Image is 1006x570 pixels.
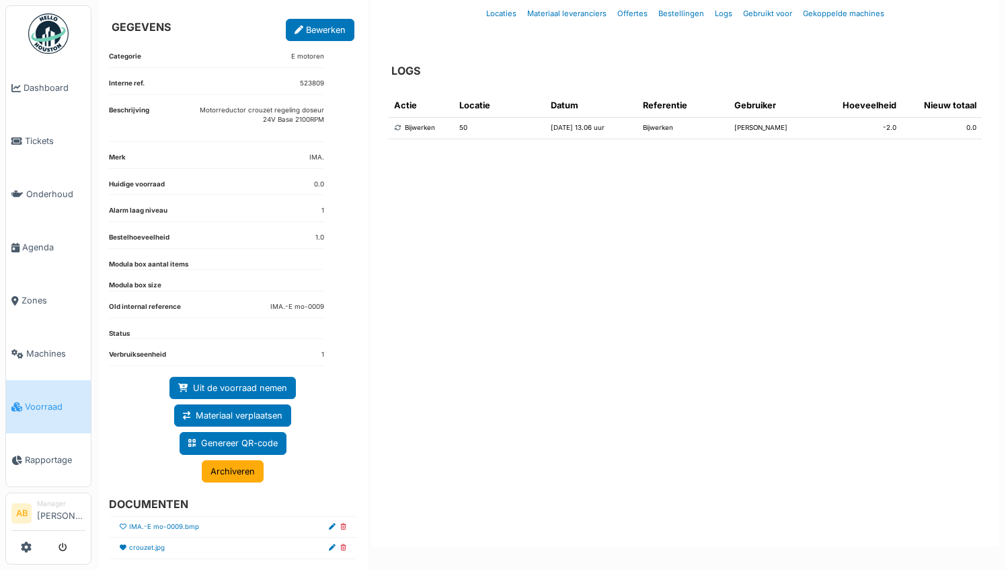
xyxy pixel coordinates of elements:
a: Machines [6,327,91,380]
a: Agenda [6,221,91,274]
a: crouzet.jpg [129,543,165,553]
h6: LOGS [391,65,420,77]
dd: 1 [321,350,324,360]
a: Dashboard [6,61,91,114]
h6: GEGEVENS [112,21,171,34]
dt: Beschrijving [109,106,149,141]
span: Rapportage [25,454,85,466]
dt: Modula box aantal items [109,260,188,270]
dd: 523809 [300,79,324,89]
li: AB [11,503,32,524]
td: 0.0 [902,118,982,139]
dt: Modula box size [109,281,161,291]
dt: Merk [109,153,126,168]
th: Referentie [637,94,729,118]
li: [PERSON_NAME] [37,499,85,528]
th: Nieuw totaal [902,94,982,118]
a: Bewerken [286,19,354,41]
span: Agenda [22,241,85,254]
a: Archiveren [202,460,264,483]
span: Voorraad [25,400,85,413]
dd: 1.0 [315,233,324,243]
dd: E motoren [291,52,324,62]
a: Onderhoud [6,168,91,221]
td: Bijwerken [389,118,454,139]
a: Uit de voorraad nemen [169,377,296,399]
dt: Alarm laag niveau [109,206,167,221]
dt: Huidige voorraad [109,180,165,195]
th: Datum [545,94,637,118]
p: Motorreductor crouzet regeling doseur 24V Base 2100RPM [200,106,324,125]
th: Actie [389,94,454,118]
img: Badge_color-CXgf-gQk.svg [28,13,69,54]
span: Zones [22,294,85,307]
dt: Old internal reference [109,302,181,318]
th: Locatie [454,94,545,118]
dd: 1 [321,206,324,216]
dt: Categorie [109,52,141,67]
a: Tickets [6,114,91,168]
a: Rapportage [6,433,91,487]
span: Dashboard [24,81,85,94]
td: [DATE] 13.06 uur [545,118,637,139]
span: Machines [26,347,85,360]
a: Voorraad [6,380,91,433]
td: -2.0 [820,118,902,139]
a: AB Manager[PERSON_NAME] [11,499,85,531]
span: Onderhoud [26,188,85,201]
dd: IMA.-E mo-0009 [270,302,324,312]
h6: DOCUMENTEN [109,498,346,511]
dd: 0.0 [314,180,324,190]
td: [PERSON_NAME] [729,118,820,139]
a: Genereer QR-code [180,432,286,454]
td: 50 [454,118,545,139]
td: Bijwerken [637,118,729,139]
th: Hoeveelheid [820,94,902,118]
dt: Verbruikseenheid [109,350,166,365]
a: Zones [6,274,91,327]
dt: Interne ref. [109,79,145,94]
a: Materiaal verplaatsen [174,404,291,427]
th: Gebruiker [729,94,820,118]
dt: Status [109,329,130,339]
dd: IMA. [309,153,324,163]
dt: Bestelhoeveelheid [109,233,169,248]
div: Manager [37,499,85,509]
a: IMA.-E mo-0009.bmp [129,522,199,532]
span: Tickets [25,135,85,147]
